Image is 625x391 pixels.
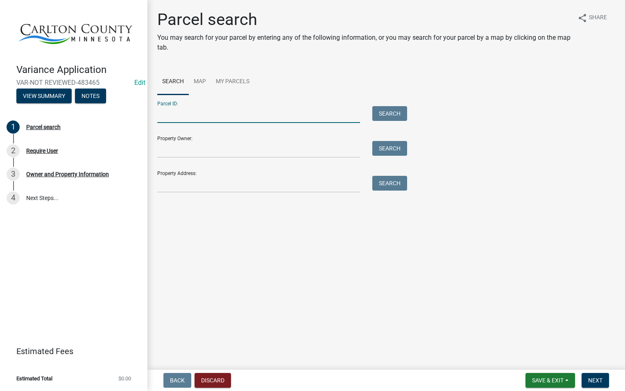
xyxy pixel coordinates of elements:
button: Back [163,373,191,388]
span: Next [588,377,602,384]
span: VAR-NOT REVIEWED-483465 [16,79,131,86]
div: 1 [7,120,20,134]
h4: Variance Application [16,64,141,76]
span: Share [589,13,607,23]
button: Save & Exit [525,373,575,388]
span: $0.00 [118,376,131,381]
div: Owner and Property Information [26,171,109,177]
a: Edit [134,79,145,86]
i: share [577,13,587,23]
a: Estimated Fees [7,343,134,359]
wm-modal-confirm: Summary [16,93,72,100]
button: View Summary [16,89,72,103]
div: Parcel search [26,124,61,130]
div: Require User [26,148,58,154]
a: Search [157,69,189,95]
button: Next [582,373,609,388]
div: 4 [7,191,20,205]
button: shareShare [571,10,614,26]
h1: Parcel search [157,10,571,30]
button: Discard [195,373,231,388]
div: 2 [7,144,20,157]
span: Save & Exit [532,377,564,384]
a: Map [189,69,211,95]
span: Back [170,377,185,384]
button: Notes [75,89,106,103]
p: You may search for your parcel by entering any of the following information, or you may search fo... [157,33,571,52]
wm-modal-confirm: Notes [75,93,106,100]
button: Search [372,176,407,191]
img: Carlton County, Minnesota [16,9,134,55]
div: 3 [7,168,20,181]
button: Search [372,141,407,156]
span: Estimated Total [16,376,52,381]
a: My Parcels [211,69,254,95]
button: Search [372,106,407,121]
wm-modal-confirm: Edit Application Number [134,79,145,86]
